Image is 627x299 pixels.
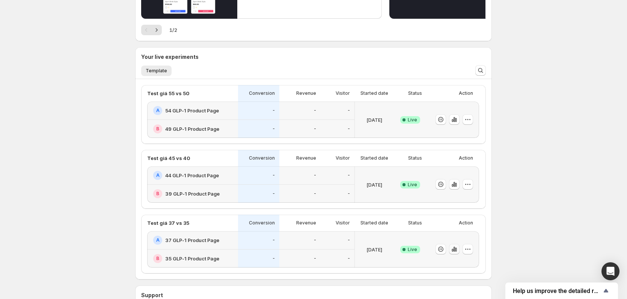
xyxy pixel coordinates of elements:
[273,256,275,262] p: -
[475,65,486,76] button: Search and filter results
[156,256,159,262] h2: B
[366,246,382,253] p: [DATE]
[156,191,159,197] h2: B
[336,155,350,161] p: Visitor
[336,90,350,96] p: Visitor
[314,191,316,197] p: -
[296,155,316,161] p: Revenue
[156,237,160,243] h2: A
[147,90,189,97] p: Test giá 55 vs 50
[146,68,167,74] span: Template
[147,154,190,162] p: Test giá 45 vs 40
[141,25,162,35] nav: Pagination
[408,220,422,226] p: Status
[165,190,220,197] h2: 39 GLP-1 Product Page
[314,126,316,132] p: -
[513,286,610,295] button: Show survey - Help us improve the detailed report for A/B campaigns
[273,172,275,178] p: -
[366,181,382,188] p: [DATE]
[156,108,160,114] h2: A
[273,126,275,132] p: -
[408,182,417,188] span: Live
[360,220,388,226] p: Started date
[314,256,316,262] p: -
[459,220,473,226] p: Action
[601,262,619,280] div: Open Intercom Messenger
[366,116,382,124] p: [DATE]
[408,90,422,96] p: Status
[151,25,162,35] button: Next
[165,255,219,262] h2: 35 GLP-1 Product Page
[459,90,473,96] p: Action
[314,237,316,243] p: -
[156,126,159,132] h2: B
[165,236,219,244] h2: 37 GLP-1 Product Page
[408,117,417,123] span: Live
[156,172,160,178] h2: A
[169,26,177,34] span: 1 / 2
[273,237,275,243] p: -
[408,247,417,253] span: Live
[348,126,350,132] p: -
[165,172,219,179] h2: 44 GLP-1 Product Page
[165,125,219,133] h2: 49 GLP-1 Product Page
[513,287,601,295] span: Help us improve the detailed report for A/B campaigns
[459,155,473,161] p: Action
[314,108,316,114] p: -
[336,220,350,226] p: Visitor
[273,108,275,114] p: -
[296,90,316,96] p: Revenue
[348,172,350,178] p: -
[348,237,350,243] p: -
[360,155,388,161] p: Started date
[147,219,189,227] p: Test giá 37 vs 35
[273,191,275,197] p: -
[348,191,350,197] p: -
[165,107,219,114] h2: 54 GLP-1 Product Page
[314,172,316,178] p: -
[249,90,275,96] p: Conversion
[408,155,422,161] p: Status
[141,292,163,299] h3: Support
[348,256,350,262] p: -
[360,90,388,96] p: Started date
[249,155,275,161] p: Conversion
[348,108,350,114] p: -
[296,220,316,226] p: Revenue
[141,53,199,61] h3: Your live experiments
[249,220,275,226] p: Conversion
